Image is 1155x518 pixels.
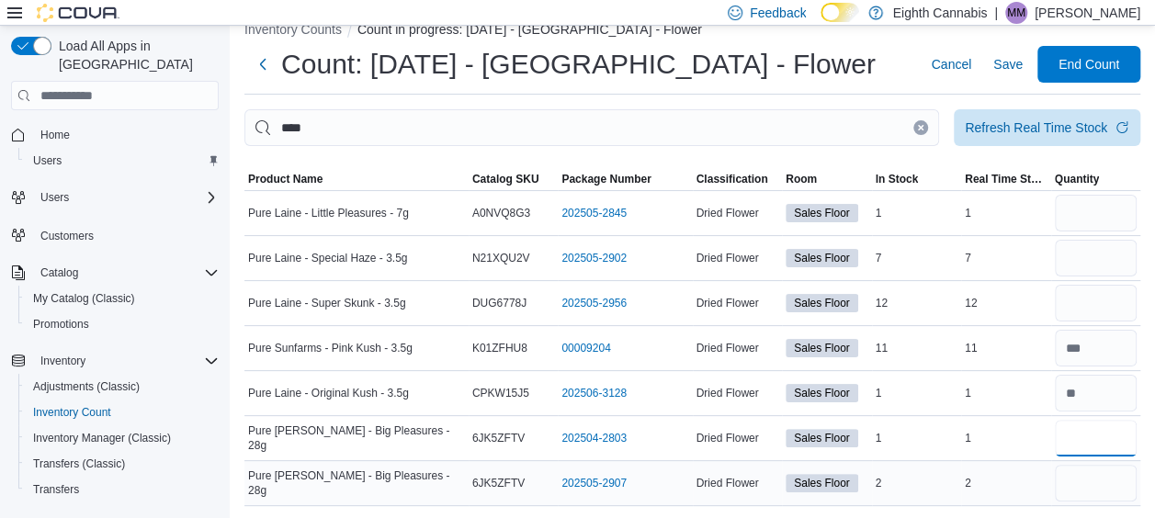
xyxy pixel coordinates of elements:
p: [PERSON_NAME] [1035,2,1140,24]
div: 1 [872,427,962,449]
nav: An example of EuiBreadcrumbs [244,20,1140,42]
span: Product Name [248,172,323,186]
span: Dried Flower [696,296,759,310]
button: Inventory [33,350,93,372]
div: 7 [961,247,1051,269]
span: Users [33,153,62,168]
a: Transfers (Classic) [26,453,132,475]
div: 1 [961,202,1051,224]
span: Sales Floor [786,249,858,267]
span: Sales Floor [794,430,850,446]
span: Room [786,172,817,186]
span: Dried Flower [696,386,759,400]
button: Clear input [913,120,928,135]
button: Adjustments (Classic) [18,374,226,400]
span: Pure Laine - Special Haze - 3.5g [248,251,407,265]
span: Dried Flower [696,476,759,490]
span: Dried Flower [696,251,759,265]
span: Sales Floor [794,385,850,401]
button: Next [244,46,281,83]
span: In Stock [876,172,919,186]
button: Catalog SKU [469,168,559,190]
span: Catalog SKU [472,172,539,186]
button: Users [33,186,76,208]
div: 1 [872,382,962,404]
span: Promotions [26,313,219,335]
button: Transfers (Classic) [18,451,226,477]
span: Users [40,190,69,205]
a: Home [33,124,77,146]
button: My Catalog (Classic) [18,286,226,311]
input: This is a search bar. After typing your query, hit enter to filter the results lower in the page. [244,109,939,146]
span: Inventory Manager (Classic) [26,427,219,449]
img: Cova [37,4,119,22]
span: Transfers (Classic) [26,453,219,475]
button: Save [986,46,1030,83]
span: Save [993,55,1023,73]
button: Real Time Stock [961,168,1051,190]
span: Dried Flower [696,206,759,220]
span: Quantity [1055,172,1100,186]
div: 1 [872,202,962,224]
button: Cancel [923,46,979,83]
span: Dried Flower [696,341,759,355]
a: 202505-2956 [561,296,627,310]
span: N21XQU2V [472,251,530,265]
a: Promotions [26,313,96,335]
div: 1 [961,427,1051,449]
span: Package Number [561,172,651,186]
span: Pure Laine - Little Pleasures - 7g [248,206,409,220]
span: Transfers [26,479,219,501]
div: 11 [961,337,1051,359]
a: Inventory Count [26,401,119,423]
div: 2 [872,472,962,494]
a: Inventory Manager (Classic) [26,427,178,449]
a: 202506-3128 [561,386,627,400]
span: Sales Floor [794,250,850,266]
div: 12 [961,292,1051,314]
span: Sales Floor [794,340,850,356]
button: Count in progress: [DATE] - [GEOGRAPHIC_DATA] - Flower [357,22,702,37]
span: Sales Floor [786,339,858,357]
button: Catalog [4,260,226,286]
span: Sales Floor [794,475,850,491]
span: Catalog [40,265,78,280]
span: Adjustments (Classic) [26,376,219,398]
a: Transfers [26,479,86,501]
button: Quantity [1051,168,1141,190]
span: 6JK5ZFTV [472,476,525,490]
div: 1 [961,382,1051,404]
button: Promotions [18,311,226,337]
span: Sales Floor [786,429,858,447]
button: Refresh Real Time Stock [954,109,1140,146]
span: Promotions [33,317,89,332]
span: My Catalog (Classic) [33,291,135,306]
input: Dark Mode [821,3,859,22]
button: Classification [693,168,783,190]
span: Transfers [33,482,79,497]
div: Refresh Real Time Stock [965,118,1107,137]
button: Inventory Counts [244,22,342,37]
span: K01ZFHU8 [472,341,527,355]
span: Transfers (Classic) [33,456,125,471]
div: 7 [872,247,962,269]
span: Inventory Count [33,405,111,420]
button: Users [4,185,226,210]
span: My Catalog (Classic) [26,287,219,310]
p: Eighth Cannabis [892,2,987,24]
a: My Catalog (Classic) [26,287,142,310]
span: Sales Floor [794,205,850,221]
button: End Count [1037,46,1140,83]
span: Pure Laine - Original Kush - 3.5g [248,386,409,400]
span: Users [33,186,219,208]
button: Users [18,148,226,174]
h1: Count: [DATE] - [GEOGRAPHIC_DATA] - Flower [281,46,876,83]
span: Inventory [33,350,219,372]
div: Marilyn Mears [1005,2,1027,24]
button: Package Number [558,168,692,190]
div: 11 [872,337,962,359]
span: Home [33,123,219,146]
div: 12 [872,292,962,314]
span: DUG6778J [472,296,527,310]
span: Load All Apps in [GEOGRAPHIC_DATA] [51,37,219,73]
